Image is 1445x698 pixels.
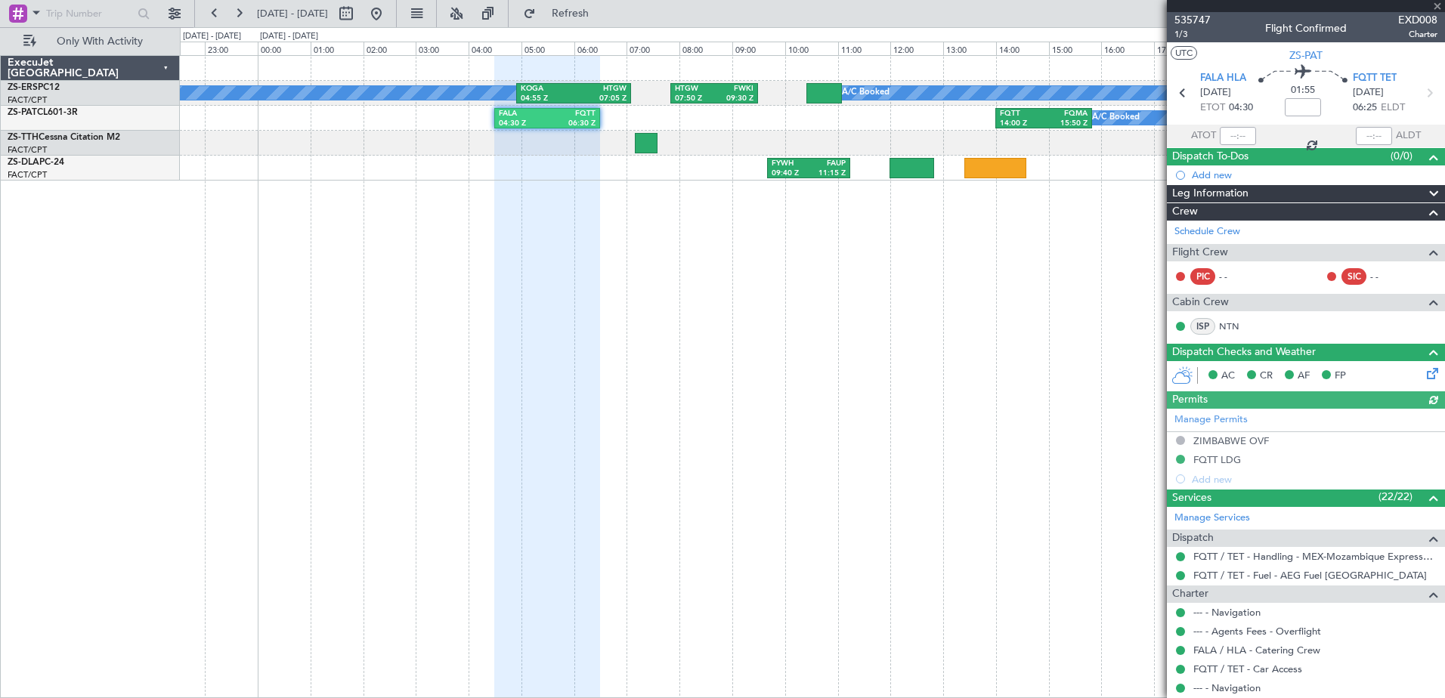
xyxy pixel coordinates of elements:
div: Add new [1192,168,1437,181]
div: 14:00 [996,42,1049,55]
a: --- - Navigation [1193,606,1261,619]
a: --- - Agents Fees - Overflight [1193,625,1321,638]
div: 09:40 Z [772,168,809,179]
div: Flight Confirmed [1265,20,1347,36]
span: ZS-TTH [8,133,39,142]
span: EXD008 [1398,12,1437,28]
div: A/C Booked [842,82,890,104]
div: FQTT [547,109,596,119]
a: ZS-PATCL601-3R [8,108,78,117]
span: Flight Crew [1172,244,1228,261]
div: KOGA [521,84,574,94]
span: FP [1335,369,1346,384]
a: FQTT / TET - Car Access [1193,662,1302,675]
div: 09:30 Z [714,94,753,104]
span: ALDT [1396,128,1421,144]
span: ELDT [1381,100,1405,116]
div: 01:00 [311,42,364,55]
a: FACT/CPT [8,144,47,156]
div: 15:00 [1049,42,1102,55]
span: Dispatch Checks and Weather [1172,344,1316,361]
div: 07:50 Z [675,94,714,104]
span: Charter [1398,28,1437,41]
div: 17:00 [1154,42,1207,55]
span: (22/22) [1378,489,1413,505]
div: 07:00 [627,42,679,55]
div: PIC [1190,268,1215,285]
span: FALA HLA [1200,71,1246,86]
span: AF [1298,369,1310,384]
button: Only With Activity [17,29,164,54]
div: 03:00 [416,42,469,55]
span: Services [1172,490,1211,507]
span: 535747 [1174,12,1211,28]
div: 11:15 Z [809,168,846,179]
a: Schedule Crew [1174,224,1240,239]
span: Only With Activity [39,36,159,47]
span: Refresh [539,8,602,19]
a: ZS-TTHCessna Citation M2 [8,133,120,142]
span: Dispatch To-Dos [1172,148,1249,165]
span: ZS-PAT [8,108,37,117]
span: [DATE] [1353,85,1384,100]
div: 14:00 Z [1000,119,1044,129]
div: 15:50 Z [1044,119,1088,129]
div: [DATE] - [DATE] [260,30,318,43]
div: SIC [1341,268,1366,285]
div: 12:00 [890,42,943,55]
div: - - [1370,270,1404,283]
a: FALA / HLA - Catering Crew [1193,644,1320,656]
span: FQTT TET [1353,71,1397,86]
div: 06:00 [574,42,627,55]
div: 13:00 [943,42,996,55]
div: FALA [499,109,547,119]
div: HTGW [574,84,627,94]
span: 06:25 [1353,100,1377,116]
div: FWKI [714,84,753,94]
div: - - [1219,270,1253,283]
span: AC [1221,369,1235,384]
div: A/C Booked [1092,107,1140,129]
div: ISP [1190,318,1215,335]
div: 08:00 [679,42,732,55]
div: 07:05 Z [574,94,627,104]
div: 23:00 [205,42,258,55]
div: FQMA [1044,109,1088,119]
span: (0/0) [1391,148,1413,164]
div: 02:00 [364,42,416,55]
a: FACT/CPT [8,169,47,181]
span: 04:30 [1229,100,1253,116]
div: 04:30 Z [499,119,547,129]
button: UTC [1171,46,1197,60]
div: 00:00 [258,42,311,55]
div: 09:00 [732,42,785,55]
button: Refresh [516,2,607,26]
div: FQTT [1000,109,1044,119]
div: FAUP [809,159,846,169]
span: Dispatch [1172,530,1214,547]
div: 11:00 [838,42,891,55]
span: Cabin Crew [1172,294,1229,311]
span: ZS-ERS [8,83,38,92]
span: Charter [1172,585,1208,603]
a: NTN [1219,320,1253,333]
span: ATOT [1191,128,1216,144]
a: Manage Services [1174,511,1250,526]
span: Crew [1172,203,1198,221]
span: 01:55 [1291,83,1315,98]
div: FYWH [772,159,809,169]
span: ZS-DLA [8,158,39,167]
span: [DATE] [1200,85,1231,100]
span: CR [1260,369,1273,384]
a: --- - Navigation [1193,681,1261,694]
div: 05:00 [521,42,574,55]
div: 10:00 [785,42,838,55]
input: Trip Number [46,2,133,25]
span: ETOT [1200,100,1225,116]
span: ZS-PAT [1289,48,1323,63]
div: 06:30 Z [547,119,596,129]
div: 04:00 [469,42,521,55]
span: 1/3 [1174,28,1211,41]
a: FQTT / TET - Fuel - AEG Fuel [GEOGRAPHIC_DATA] [1193,569,1427,582]
div: [DATE] - [DATE] [183,30,241,43]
